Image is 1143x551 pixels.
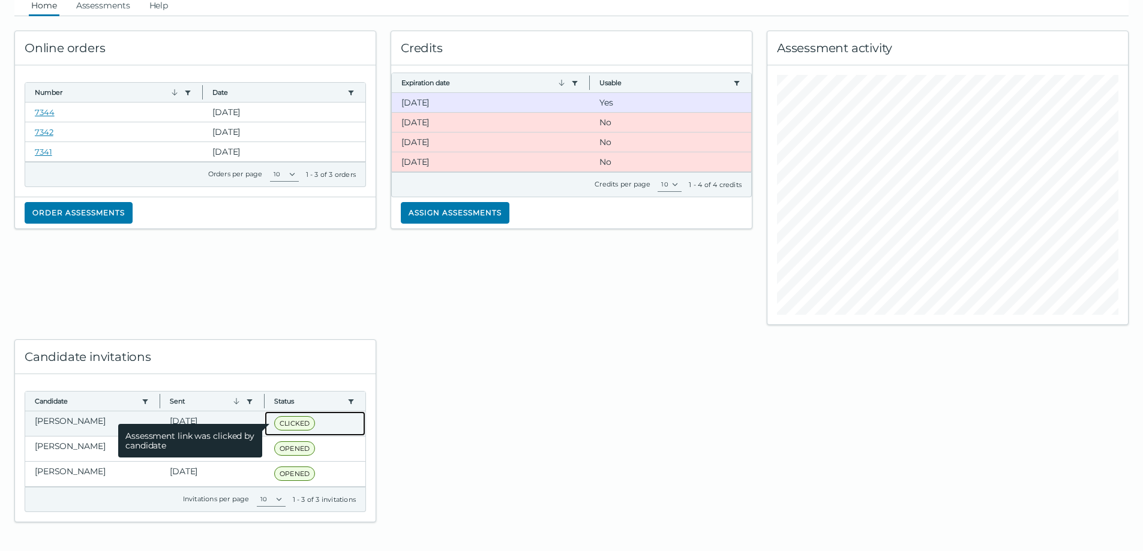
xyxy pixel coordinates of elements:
[392,152,590,171] clr-dg-cell: [DATE]
[590,133,751,152] clr-dg-cell: No
[260,388,268,414] button: Column resize handle
[160,462,265,486] clr-dg-cell: [DATE]
[35,396,137,406] button: Candidate
[392,133,590,152] clr-dg-cell: [DATE]
[590,113,751,132] clr-dg-cell: No
[767,31,1128,65] div: Assessment activity
[391,31,752,65] div: Credits
[35,147,52,156] a: 7341
[392,113,590,132] clr-dg-cell: [DATE]
[274,441,315,456] span: OPENED
[25,436,160,461] clr-dg-cell: [PERSON_NAME]
[590,152,751,171] clr-dg-cell: No
[25,202,133,224] button: Order assessments
[401,78,566,88] button: Expiration date
[15,31,376,65] div: Online orders
[586,70,593,95] button: Column resize handle
[203,142,365,161] clr-dg-cell: [DATE]
[203,103,365,122] clr-dg-cell: [DATE]
[203,122,365,141] clr-dg-cell: [DATE]
[274,416,315,430] span: CLICKED
[212,88,343,97] button: Date
[392,93,590,112] clr-dg-cell: [DATE]
[306,170,356,179] div: 1 - 3 of 3 orders
[25,462,160,486] clr-dg-cell: [PERSON_NAME]
[15,340,376,374] div: Candidate invitations
[183,495,250,503] label: Invitations per page
[293,495,356,504] div: 1 - 3 of 3 invitations
[401,202,509,224] button: Assign assessments
[35,107,55,117] a: 7344
[25,411,160,436] clr-dg-cell: [PERSON_NAME]
[274,396,343,406] button: Status
[199,79,206,105] button: Column resize handle
[595,180,650,188] label: Credits per page
[599,78,728,88] button: Usable
[590,93,751,112] clr-dg-cell: Yes
[170,396,241,406] button: Sent
[208,170,263,178] label: Orders per page
[156,388,164,414] button: Column resize handle
[274,466,315,481] span: OPENED
[689,180,742,189] div: 1 - 4 of 4 credits
[35,88,179,97] button: Number
[118,424,262,457] span: Assessment link was clicked by candidate
[35,127,53,137] a: 7342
